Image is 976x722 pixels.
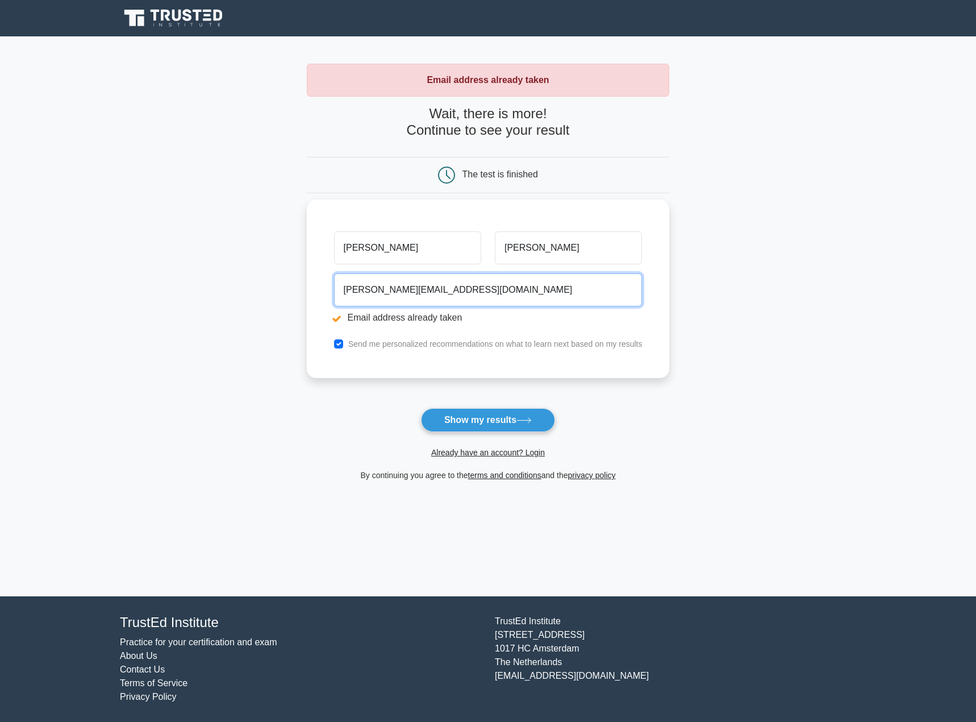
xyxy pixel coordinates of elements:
h4: TrustEd Institute [120,615,481,631]
a: About Us [120,651,157,661]
h4: Wait, there is more! Continue to see your result [307,106,670,139]
li: Email address already taken [334,311,643,325]
div: The test is finished [462,169,538,179]
input: First name [334,231,481,264]
input: Email [334,273,643,306]
a: Already have an account? Login [431,448,545,457]
div: By continuing you agree to the and the [300,468,677,482]
button: Show my results [421,408,555,432]
label: Send me personalized recommendations on what to learn next based on my results [348,339,643,348]
input: Last name [495,231,642,264]
a: Practice for your certification and exam [120,637,277,647]
div: TrustEd Institute [STREET_ADDRESS] 1017 HC Amsterdam The Netherlands [EMAIL_ADDRESS][DOMAIN_NAME] [488,615,863,704]
a: terms and conditions [468,471,541,480]
a: Contact Us [120,665,165,674]
a: Privacy Policy [120,692,177,702]
a: Terms of Service [120,678,187,688]
a: privacy policy [568,471,616,480]
strong: Email address already taken [427,75,549,85]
